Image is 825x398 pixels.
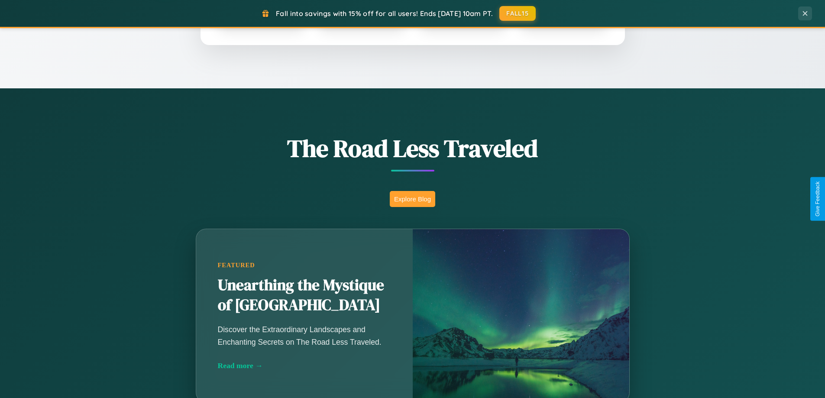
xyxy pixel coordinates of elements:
h2: Unearthing the Mystique of [GEOGRAPHIC_DATA] [218,275,391,315]
span: Fall into savings with 15% off for all users! Ends [DATE] 10am PT. [276,9,493,18]
div: Read more → [218,361,391,370]
div: Featured [218,262,391,269]
p: Discover the Extraordinary Landscapes and Enchanting Secrets on The Road Less Traveled. [218,324,391,348]
button: FALL15 [499,6,536,21]
button: Explore Blog [390,191,435,207]
div: Give Feedback [815,181,821,217]
h1: The Road Less Traveled [153,132,673,165]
